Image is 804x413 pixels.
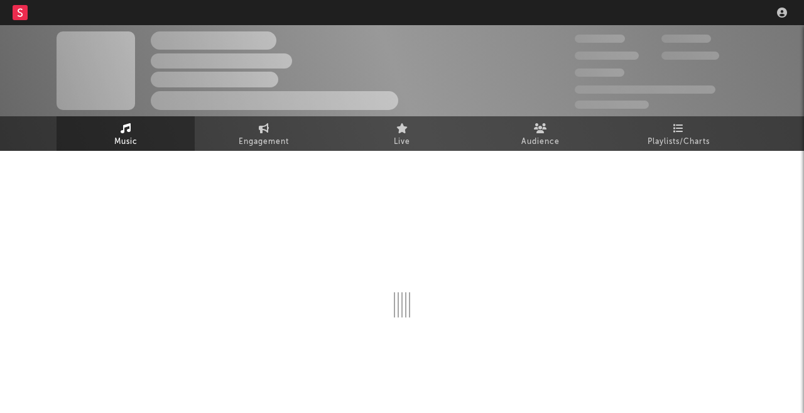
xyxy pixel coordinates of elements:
[661,52,719,60] span: 1,000,000
[521,135,560,150] span: Audience
[648,135,710,150] span: Playlists/Charts
[661,35,711,43] span: 100,000
[575,85,715,94] span: 50,000,000 Monthly Listeners
[609,116,747,151] a: Playlists/Charts
[471,116,609,151] a: Audience
[575,101,649,109] span: Jump Score: 85.0
[575,69,624,77] span: 100,000
[575,52,639,60] span: 50,000,000
[57,116,195,151] a: Music
[239,135,289,150] span: Engagement
[195,116,333,151] a: Engagement
[394,135,410,150] span: Live
[575,35,625,43] span: 300,000
[333,116,471,151] a: Live
[114,135,138,150] span: Music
